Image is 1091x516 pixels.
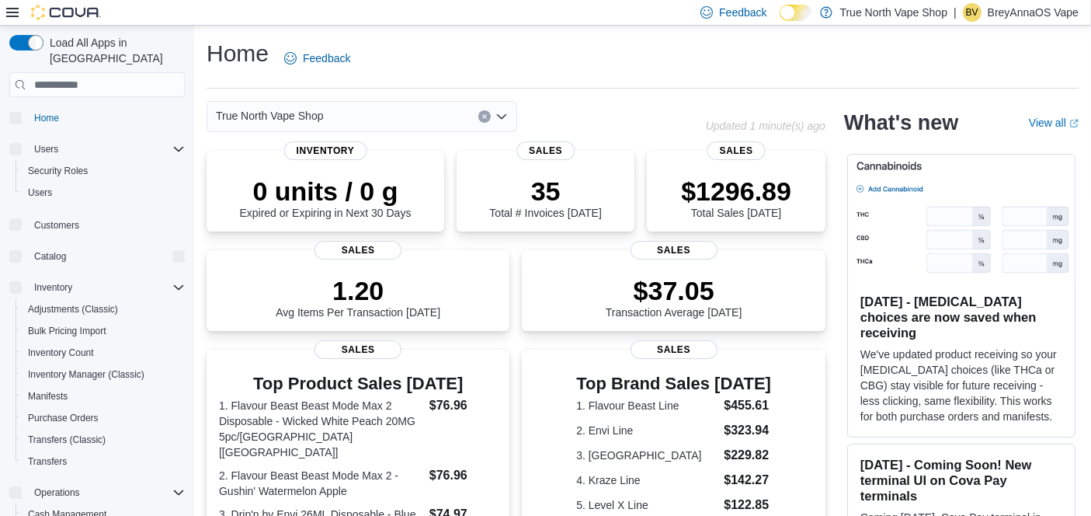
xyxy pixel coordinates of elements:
[576,375,771,393] h3: Top Brand Sales [DATE]
[303,51,350,66] span: Feedback
[576,448,717,463] dt: 3. [GEOGRAPHIC_DATA]
[22,322,185,340] span: Bulk Pricing Import
[22,387,74,406] a: Manifests
[3,106,191,129] button: Home
[28,140,185,159] span: Users
[22,322,113,340] a: Bulk Pricing Import
[1069,119,1079,128] svg: External link
[28,325,106,337] span: Bulk Pricing Import
[28,216,85,235] a: Customers
[16,342,191,364] button: Inventory Count
[3,482,191,504] button: Operations
[28,247,185,266] span: Catalog
[576,497,717,513] dt: 5. Level X Line
[707,141,766,160] span: Sales
[16,385,191,407] button: Manifests
[22,365,185,384] span: Inventory Manager (Classic)
[706,120,825,132] p: Updated 1 minute(s) ago
[219,375,497,393] h3: Top Product Sales [DATE]
[681,176,791,207] p: $1296.89
[1029,117,1079,129] a: View allExternal link
[489,176,601,207] p: 35
[22,183,185,202] span: Users
[724,396,771,415] dd: $455.61
[207,38,269,69] h1: Home
[28,214,185,234] span: Customers
[576,423,717,438] dt: 2. Envi Line
[22,343,185,362] span: Inventory Count
[606,275,742,319] div: Transaction Average [DATE]
[34,219,79,232] span: Customers
[28,247,72,266] button: Catalog
[314,340,401,359] span: Sales
[489,176,601,219] div: Total # Invoices [DATE]
[576,398,717,413] dt: 1. Flavour Beast Line
[219,468,423,499] dt: 2. Flavour Beast Beast Mode Max 2 - Gushin' Watermelon Apple
[34,486,80,499] span: Operations
[860,457,1062,504] h3: [DATE] - Coming Soon! New terminal UI on Cova Pay terminals
[276,275,440,306] p: 1.20
[16,451,191,472] button: Transfers
[34,143,58,155] span: Users
[22,409,185,427] span: Purchase Orders
[28,347,94,359] span: Inventory Count
[22,365,151,384] a: Inventory Manager (Classic)
[22,162,94,180] a: Security Roles
[28,303,118,316] span: Adjustments (Classic)
[16,298,191,320] button: Adjustments (Classic)
[724,496,771,514] dd: $122.85
[43,35,185,66] span: Load All Apps in [GEOGRAPHIC_DATA]
[576,472,717,488] dt: 4. Kraze Line
[28,368,144,381] span: Inventory Manager (Classic)
[28,108,185,127] span: Home
[28,483,86,502] button: Operations
[429,396,498,415] dd: $76.96
[16,429,191,451] button: Transfers (Classic)
[22,431,112,449] a: Transfers (Classic)
[34,281,72,294] span: Inventory
[16,320,191,342] button: Bulk Pricing Import
[631,241,717,260] span: Sales
[606,275,742,306] p: $37.05
[840,3,948,22] p: True North Vape Shop
[22,452,73,471] a: Transfers
[429,466,498,485] dd: $76.96
[28,455,67,468] span: Transfers
[278,43,356,74] a: Feedback
[988,3,1079,22] p: BreyAnnaOS Vape
[954,3,957,22] p: |
[22,431,185,449] span: Transfers (Classic)
[516,141,575,160] span: Sales
[3,213,191,235] button: Customers
[239,176,411,207] p: 0 units / 0 g
[28,278,78,297] button: Inventory
[22,452,185,471] span: Transfers
[844,110,958,135] h2: What's new
[860,294,1062,340] h3: [DATE] - [MEDICAL_DATA] choices are now saved when receiving
[314,241,401,260] span: Sales
[284,141,367,160] span: Inventory
[28,278,185,297] span: Inventory
[719,5,766,20] span: Feedback
[16,160,191,182] button: Security Roles
[16,364,191,385] button: Inventory Manager (Classic)
[28,165,88,177] span: Security Roles
[724,446,771,465] dd: $229.82
[724,471,771,490] dd: $142.27
[28,483,185,502] span: Operations
[495,110,508,123] button: Open list of options
[22,300,185,319] span: Adjustments (Classic)
[3,138,191,160] button: Users
[28,140,64,159] button: Users
[22,162,185,180] span: Security Roles
[28,412,99,424] span: Purchase Orders
[34,250,66,263] span: Catalog
[963,3,982,22] div: BreyAnnaOS Vape
[28,187,52,199] span: Users
[22,183,58,202] a: Users
[28,109,65,127] a: Home
[276,275,440,319] div: Avg Items Per Transaction [DATE]
[3,246,191,267] button: Catalog
[780,5,812,21] input: Dark Mode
